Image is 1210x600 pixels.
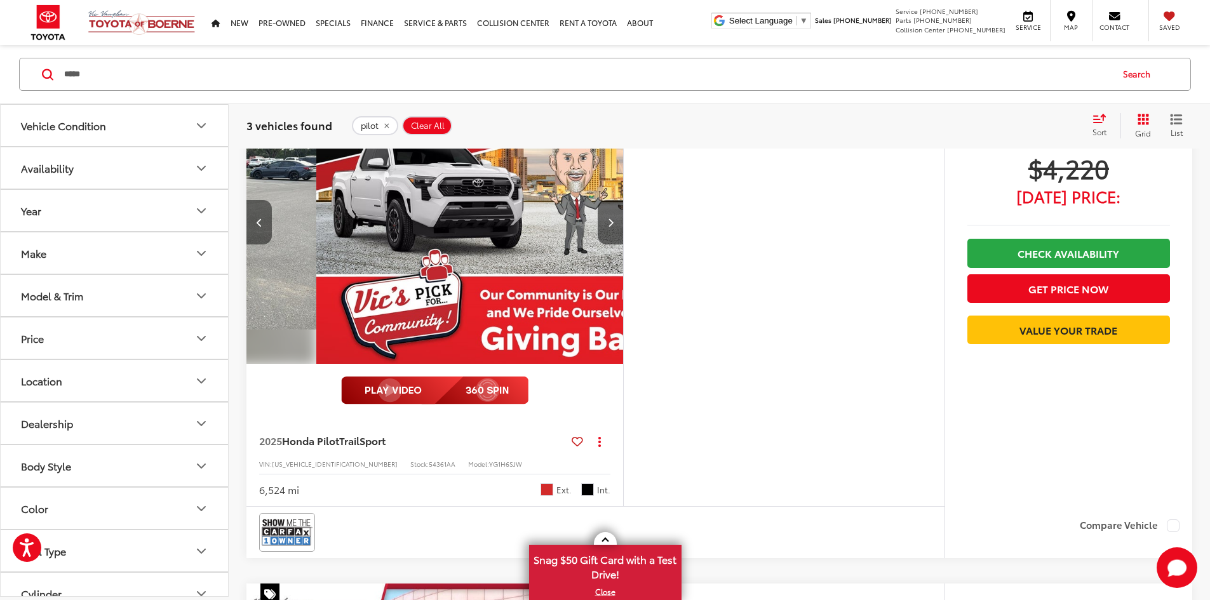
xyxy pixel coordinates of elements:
span: Parts [896,15,911,25]
div: Color [21,502,48,514]
button: remove pilot [352,116,398,135]
span: Sort [1092,127,1106,138]
span: Service [896,6,918,16]
button: Next image [598,200,623,244]
button: Search [1111,58,1169,90]
div: Availability [21,162,74,174]
button: YearYear [1,190,229,231]
div: Year [21,204,41,217]
div: Body Style [21,460,71,472]
div: Price [194,331,209,346]
span: [DATE] Price: [967,190,1170,203]
span: dropdown dots [598,436,601,446]
img: View CARFAX report [262,516,313,549]
img: Vic Vaughan Toyota of Boerne [88,10,196,36]
button: Select sort value [1086,113,1120,138]
div: Body Style [194,458,209,474]
button: Get Price Now [967,274,1170,303]
button: Clear All [402,116,452,135]
div: Model & Trim [21,290,83,302]
button: PricePrice [1,317,229,359]
div: Make [194,246,209,261]
span: [PHONE_NUMBER] [947,25,1005,34]
div: Vehicle Condition [21,119,106,131]
span: Black [581,483,594,496]
div: Price [21,332,44,344]
span: Select Language [729,16,793,25]
span: VIN: [259,459,272,469]
div: Model & Trim [194,288,209,303]
button: MakeMake [1,232,229,274]
div: Dealership [194,416,209,431]
span: Model: [468,459,489,469]
div: Fuel Type [21,545,66,557]
img: full motion video [341,377,528,404]
button: Previous image [246,200,272,244]
div: Location [194,373,209,389]
span: TrailSport [339,433,386,448]
button: AvailabilityAvailability [1,147,229,189]
button: Grid View [1120,113,1160,138]
button: Vehicle ConditionVehicle Condition [1,105,229,146]
span: Snag $50 Gift Card with a Test Drive! [530,546,680,585]
div: 2025 Honda Pilot TrailSport 4 [316,81,695,364]
div: Availability [194,161,209,176]
span: Int. [597,484,610,496]
a: Select Language​ [729,16,808,25]
span: Grid [1135,128,1151,138]
button: Model & TrimModel & Trim [1,275,229,316]
span: [PHONE_NUMBER] [913,15,972,25]
a: Value Your Trade [967,316,1170,344]
span: ​ [796,16,797,25]
img: 2025 Honda Pilot TrailSport [316,81,695,364]
label: Compare Vehicle [1080,519,1180,532]
div: Dealership [21,417,73,429]
span: YG1H6SJW [489,459,522,469]
a: Check Availability [967,239,1170,267]
div: Year [194,203,209,218]
span: 3 vehicles found [246,117,332,133]
span: 54361AA [429,459,455,469]
button: Toggle Chat Window [1157,547,1197,588]
span: Service [1014,23,1042,32]
div: 6,524 mi [259,483,299,497]
span: Ext. [556,484,572,496]
span: ▼ [800,16,808,25]
a: 2025 Honda Pilot TrailSport2025 Honda Pilot TrailSport2025 Honda Pilot TrailSport2025 Honda Pilot... [316,81,695,364]
input: Search by Make, Model, or Keyword [63,59,1111,90]
button: Body StyleBody Style [1,445,229,486]
span: Clear All [411,121,445,131]
span: [PHONE_NUMBER] [920,6,978,16]
span: 2025 [259,433,282,448]
span: Contact [1099,23,1129,32]
button: Fuel TypeFuel Type [1,530,229,571]
a: 2025Honda PilotTrailSport [259,434,567,448]
button: LocationLocation [1,360,229,401]
div: Fuel Type [194,543,209,559]
div: Vehicle Condition [194,118,209,133]
span: Sales [815,15,831,25]
button: ColorColor [1,488,229,529]
span: Saved [1155,23,1183,32]
div: Location [21,375,62,387]
span: [US_VEHICLE_IDENTIFICATION_NUMBER] [272,459,398,469]
div: Color [194,501,209,516]
div: Make [21,247,46,259]
span: Honda Pilot [282,433,339,448]
span: Map [1057,23,1085,32]
span: Collision Center [896,25,945,34]
span: Stock: [410,459,429,469]
div: Cylinder [21,587,62,599]
button: Actions [588,430,610,452]
span: $4,220 [967,152,1170,183]
button: List View [1160,113,1192,138]
span: [PHONE_NUMBER] [833,15,892,25]
button: DealershipDealership [1,403,229,444]
span: List [1170,127,1183,138]
span: pilot [361,121,379,131]
svg: Start Chat [1157,547,1197,588]
span: Diffused Sky Pearl [541,483,553,496]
